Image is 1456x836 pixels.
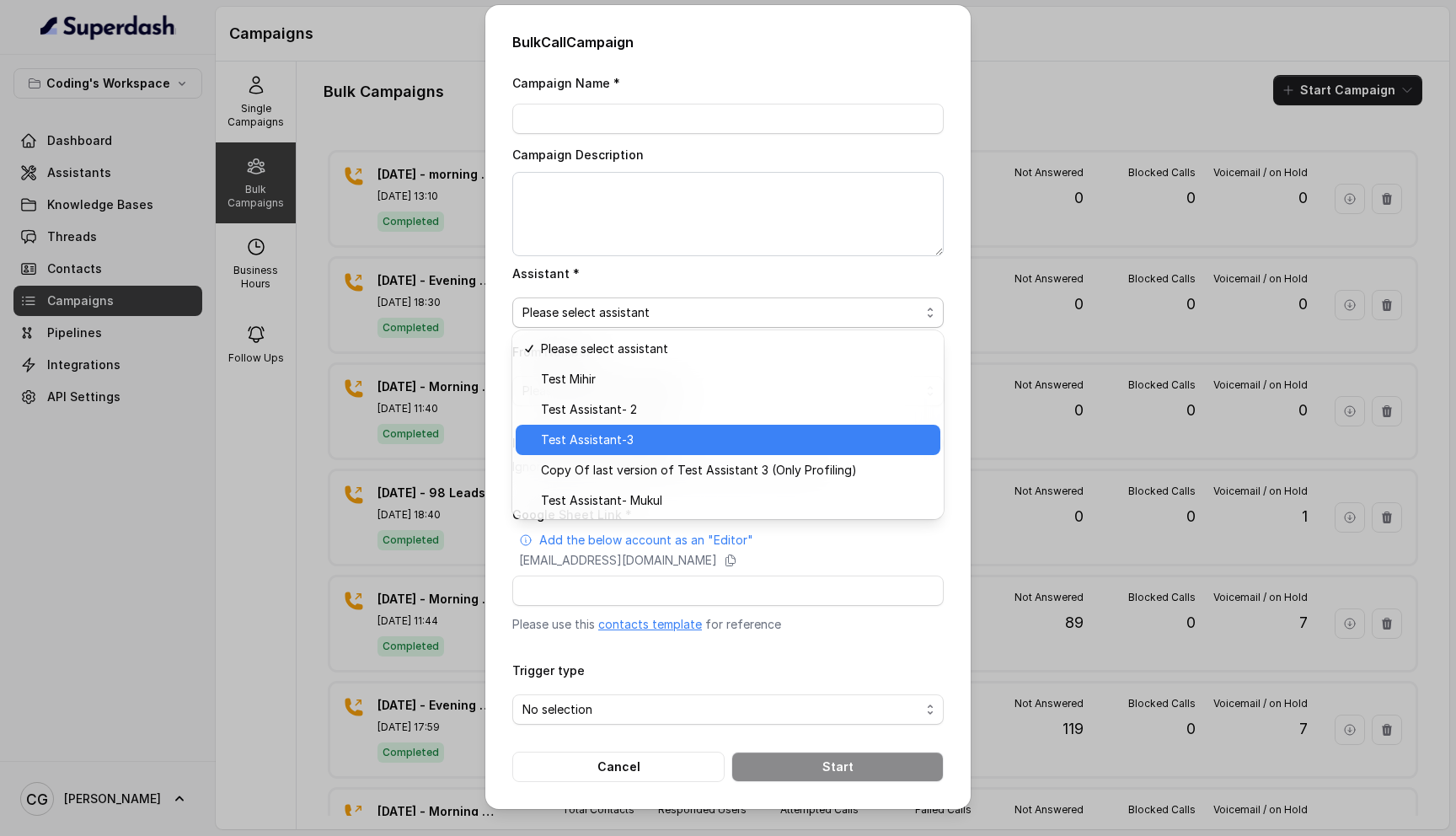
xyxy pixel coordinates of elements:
span: Copy Of last version of Test Assistant 3 (Only Profiling) [541,460,930,480]
span: Test Assistant-3 [541,430,930,450]
span: Please select assistant [541,339,930,359]
span: Please select assistant [522,303,920,323]
span: Test Assistant- Mukul [541,490,930,511]
span: Test Mihir [541,369,930,389]
span: Test Assistant- 2 [541,399,930,420]
div: Please select assistant [512,330,944,519]
button: Please select assistant [512,297,944,328]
